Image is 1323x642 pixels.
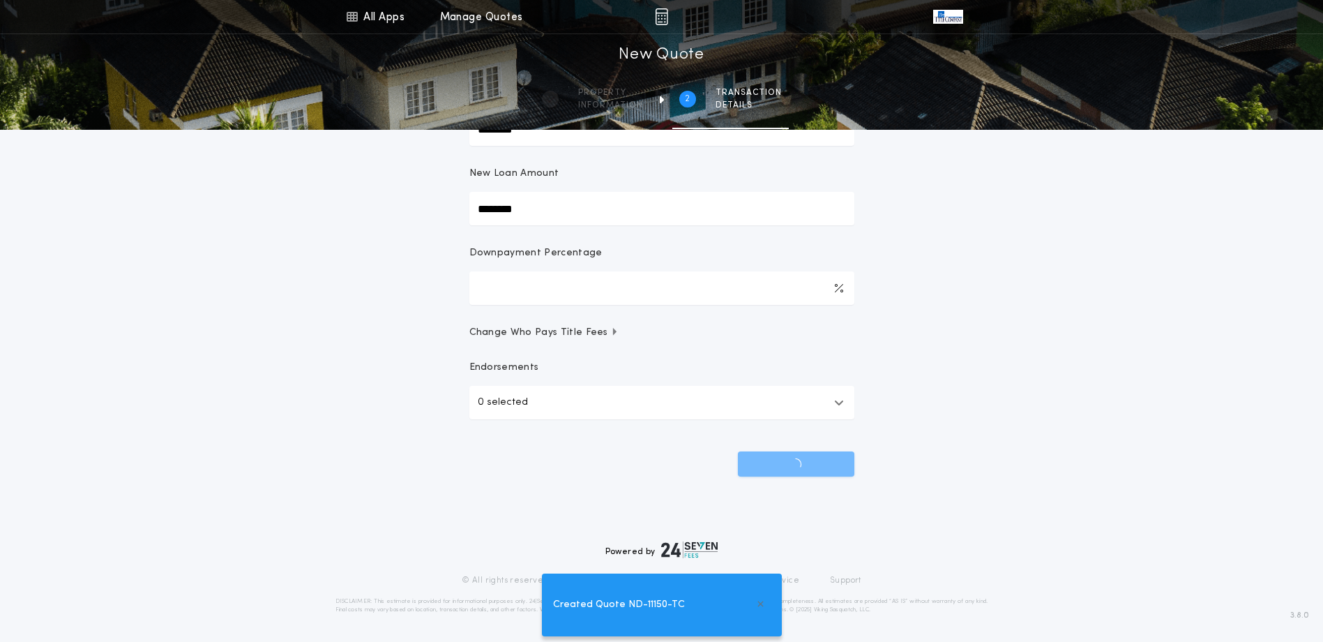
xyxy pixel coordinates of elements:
span: Transaction [716,87,782,98]
div: Powered by [605,542,718,558]
button: 0 selected [469,386,854,419]
p: Downpayment Percentage [469,246,603,260]
img: img [655,8,668,25]
img: vs-icon [933,10,962,24]
h1: New Quote [619,44,704,66]
img: logo [661,542,718,558]
h2: 2 [685,94,690,105]
p: New Loan Amount [469,167,559,181]
span: information [578,100,643,111]
button: Change Who Pays Title Fees [469,326,854,340]
span: details [716,100,782,111]
input: New Loan Amount [469,192,854,225]
span: Change Who Pays Title Fees [469,326,619,340]
p: 0 selected [478,394,528,411]
p: Endorsements [469,361,854,375]
span: Property [578,87,643,98]
span: Created Quote ND-11150-TC [553,597,685,613]
input: Downpayment Percentage [469,271,854,305]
